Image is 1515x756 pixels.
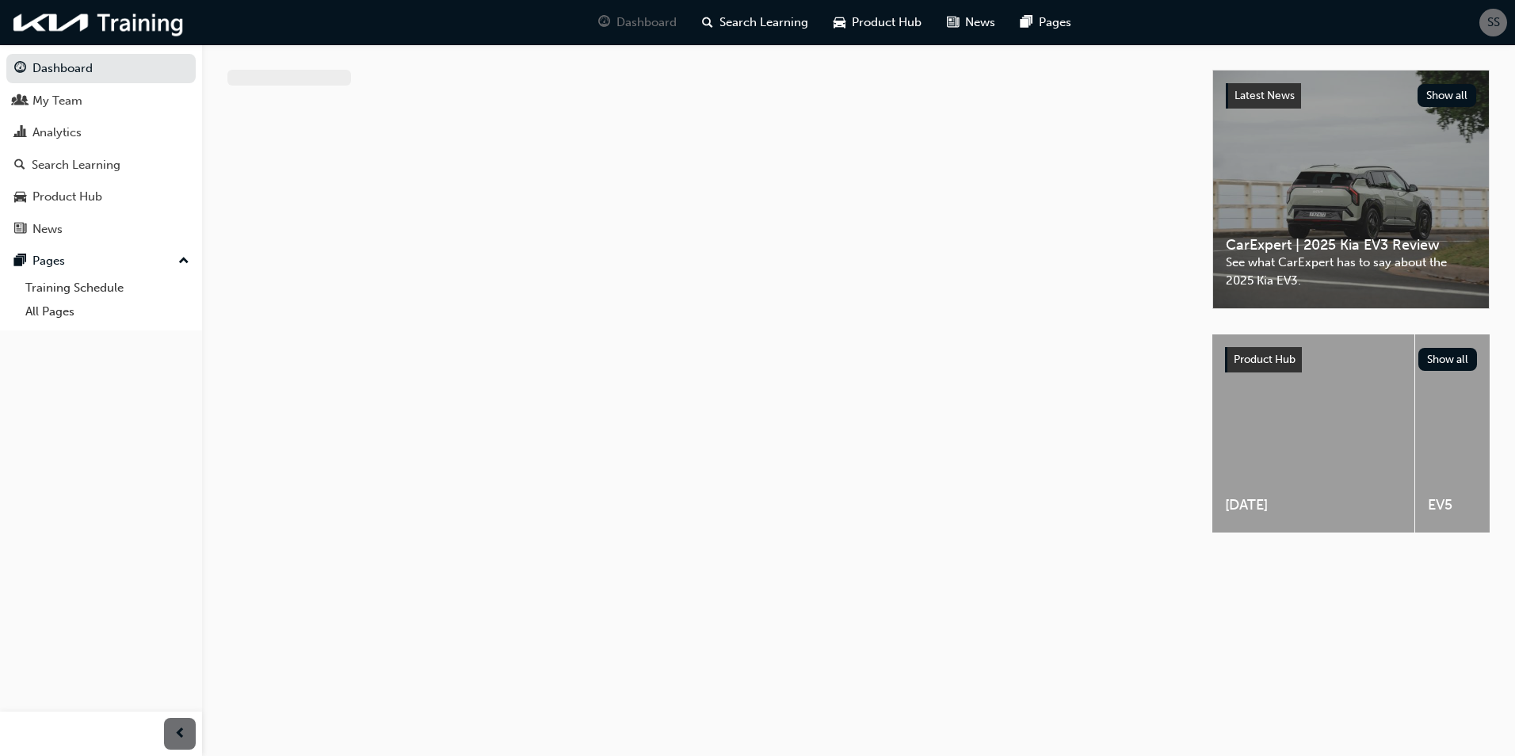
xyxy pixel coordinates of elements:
a: Product Hub [6,182,196,212]
div: News [32,220,63,239]
button: SS [1479,9,1507,36]
span: prev-icon [174,724,186,744]
div: My Team [32,92,82,110]
a: Dashboard [6,54,196,83]
a: Latest NewsShow all [1226,83,1476,109]
button: Pages [6,246,196,276]
span: Latest News [1235,89,1295,102]
span: Search Learning [719,13,808,32]
button: DashboardMy TeamAnalyticsSearch LearningProduct HubNews [6,51,196,246]
span: search-icon [14,158,25,173]
button: Show all [1418,84,1477,107]
span: up-icon [178,251,189,272]
span: chart-icon [14,126,26,140]
a: All Pages [19,300,196,324]
span: pages-icon [1021,13,1032,32]
a: guage-iconDashboard [586,6,689,39]
a: Analytics [6,118,196,147]
a: My Team [6,86,196,116]
span: CarExpert | 2025 Kia EV3 Review [1226,236,1476,254]
a: Latest NewsShow allCarExpert | 2025 Kia EV3 ReviewSee what CarExpert has to say about the 2025 Ki... [1212,70,1490,309]
span: news-icon [947,13,959,32]
img: kia-training [8,6,190,39]
span: SS [1487,13,1500,32]
span: Dashboard [616,13,677,32]
div: Analytics [32,124,82,142]
span: search-icon [702,13,713,32]
span: Product Hub [1234,353,1296,366]
span: pages-icon [14,254,26,269]
span: News [965,13,995,32]
span: [DATE] [1225,496,1402,514]
a: search-iconSearch Learning [689,6,821,39]
span: Pages [1039,13,1071,32]
a: [DATE] [1212,334,1414,533]
div: Product Hub [32,188,102,206]
span: people-icon [14,94,26,109]
span: car-icon [14,190,26,204]
span: guage-icon [598,13,610,32]
a: News [6,215,196,244]
button: Show all [1418,348,1478,371]
div: Search Learning [32,156,120,174]
span: news-icon [14,223,26,237]
a: car-iconProduct Hub [821,6,934,39]
span: car-icon [834,13,845,32]
a: Training Schedule [19,276,196,300]
a: news-iconNews [934,6,1008,39]
a: Product HubShow all [1225,347,1477,372]
div: Pages [32,252,65,270]
span: Product Hub [852,13,922,32]
a: pages-iconPages [1008,6,1084,39]
a: Search Learning [6,151,196,180]
span: See what CarExpert has to say about the 2025 Kia EV3. [1226,254,1476,289]
span: guage-icon [14,62,26,76]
